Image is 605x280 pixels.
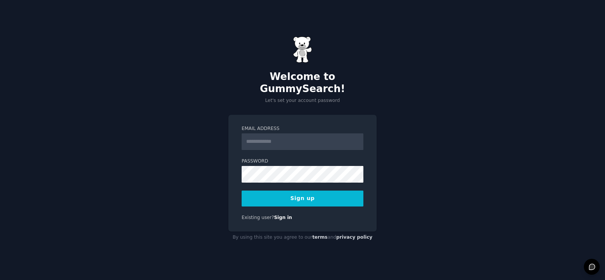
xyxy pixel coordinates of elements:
[274,215,292,220] a: Sign in
[228,71,377,95] h2: Welcome to GummySearch!
[242,191,363,206] button: Sign up
[242,125,363,132] label: Email Address
[242,215,274,220] span: Existing user?
[293,36,312,63] img: Gummy Bear
[336,235,372,240] a: privacy policy
[312,235,327,240] a: terms
[228,97,377,104] p: Let's set your account password
[228,232,377,244] div: By using this site you agree to our and
[242,158,363,165] label: Password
